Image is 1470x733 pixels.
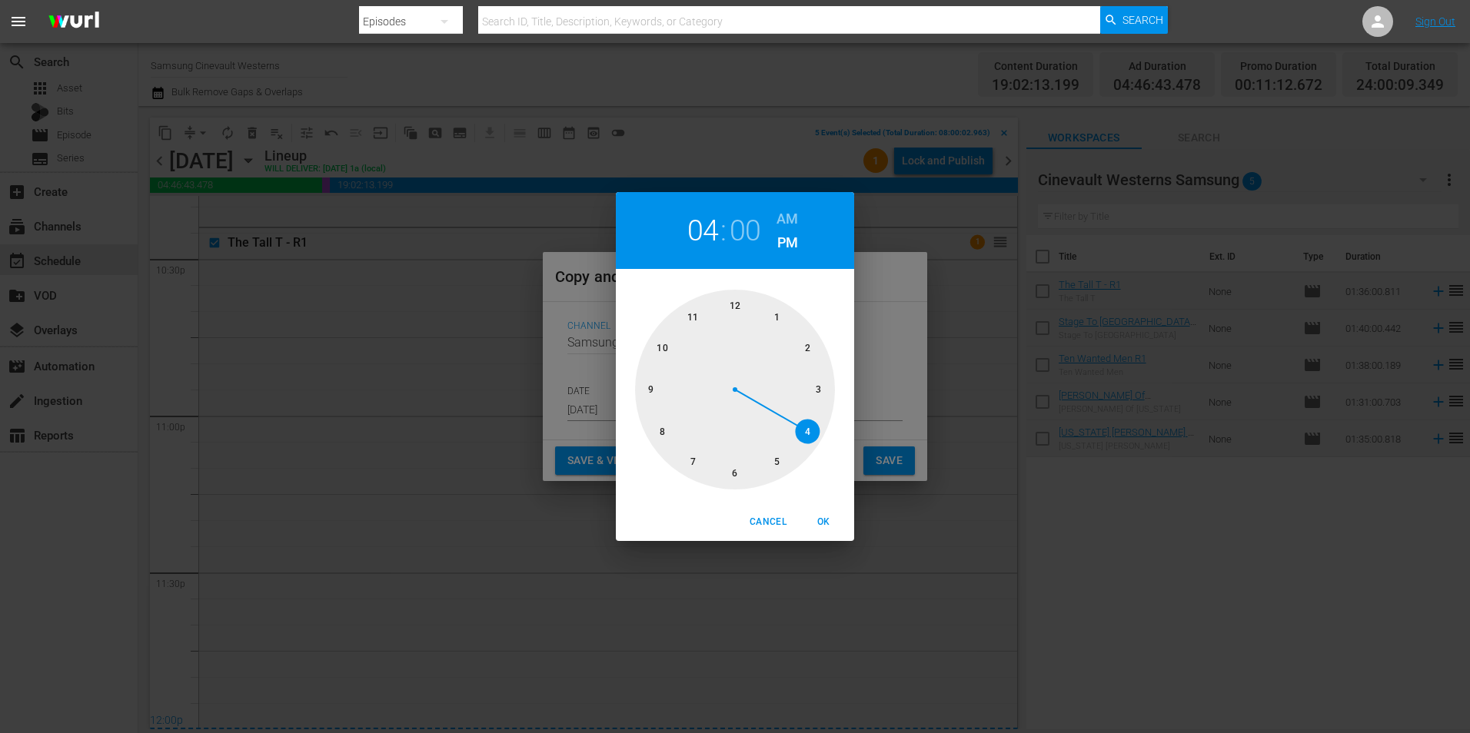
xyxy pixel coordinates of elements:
button: Cancel [743,509,793,535]
h2: : [720,214,727,248]
span: OK [805,514,842,530]
a: Sign Out [1415,15,1455,28]
span: menu [9,12,28,31]
span: Cancel [750,514,787,530]
button: AM [777,207,798,231]
button: 00 [730,214,761,248]
img: ans4CAIJ8jUAAAAAAAAAAAAAAAAAAAAAAAAgQb4GAAAAAAAAAAAAAAAAAAAAAAAAJMjXAAAAAAAAAAAAAAAAAAAAAAAAgAT5G... [37,4,111,40]
button: 04 [687,214,719,248]
span: Search [1122,6,1163,34]
h6: PM [777,231,798,255]
button: OK [799,509,848,535]
button: PM [777,231,798,255]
